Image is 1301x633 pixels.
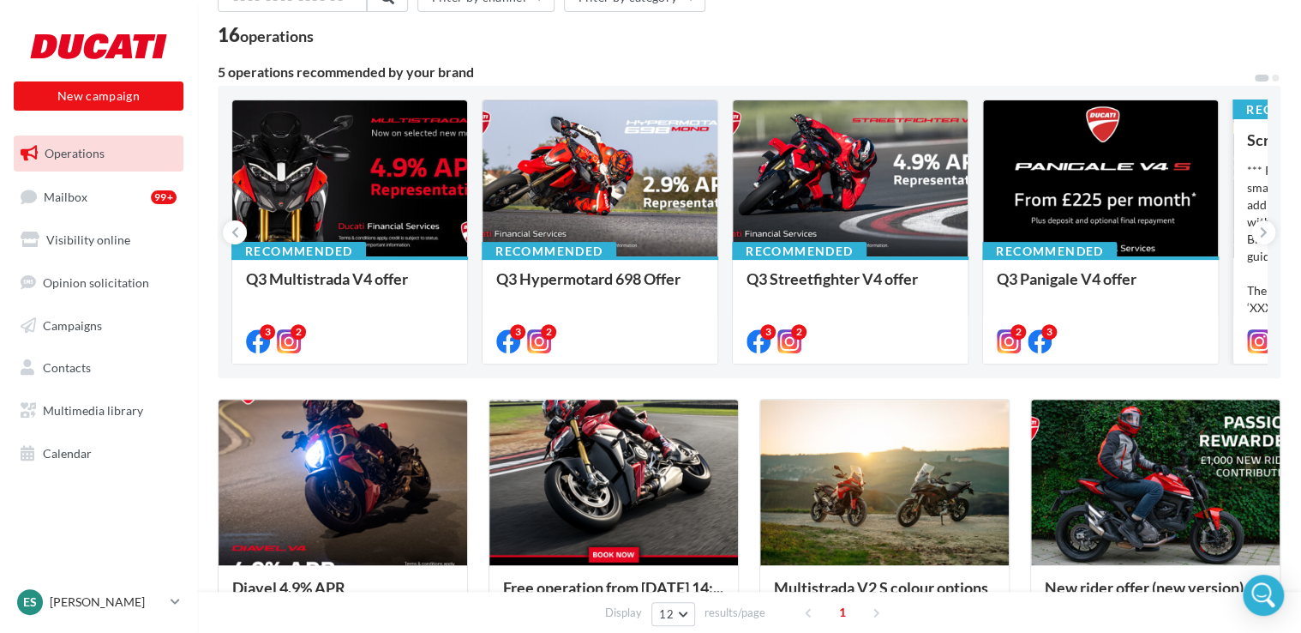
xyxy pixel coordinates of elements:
span: Diavel 4.9% APR [232,578,345,597]
span: Campaigns [43,317,102,332]
div: 99+ [151,190,177,204]
span: Mailbox [44,189,87,203]
a: Calendar [10,436,187,472]
div: 2 [291,324,306,340]
span: Calendar [43,446,92,461]
p: [PERSON_NAME] [50,594,164,611]
span: Q3 Multistrada V4 offer [246,269,408,288]
span: Display [605,605,642,621]
span: results/page [704,605,765,621]
a: Contacts [10,350,187,386]
div: 2 [791,324,806,340]
div: 3 [510,324,525,340]
span: Multistrada V2 S colour options [774,578,988,597]
a: Multimedia library [10,393,187,429]
span: ES [23,594,37,611]
div: operations [240,28,314,44]
span: Operations [45,146,105,160]
span: Q3 Panigale V4 offer [997,269,1136,288]
a: Mailbox99+ [10,178,187,215]
div: 16 [218,26,314,45]
span: Free operation from [DATE] 14:... [503,578,723,597]
div: 5 operations recommended by your brand [218,65,1253,79]
a: Operations [10,136,187,172]
a: ES [PERSON_NAME] [14,586,183,618]
span: Q3 Hypermotard 698 Offer [496,269,680,288]
a: Visibility online [10,222,187,258]
div: Recommended [231,242,366,261]
span: Visibility online [46,232,130,247]
span: Q3 Streetfighter V4 offer [746,269,918,288]
div: 2 [1010,324,1026,340]
div: 3 [1041,324,1057,340]
div: Open Intercom Messenger [1243,575,1284,616]
div: 3 [760,324,776,340]
button: 12 [651,602,695,626]
div: 3 [260,324,275,340]
div: Recommended [482,242,616,261]
span: Opinion solicitation [43,275,149,290]
button: New campaign [14,81,183,111]
a: Opinion solicitation [10,265,187,301]
span: New rider offer (new version) [1045,578,1244,597]
div: 2 [541,324,556,340]
a: Campaigns [10,308,187,344]
div: Recommended [732,242,866,261]
span: 1 [829,599,856,626]
span: Multimedia library [43,403,143,418]
div: Recommended [982,242,1117,261]
span: 12 [659,607,674,621]
span: Contacts [43,360,91,375]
